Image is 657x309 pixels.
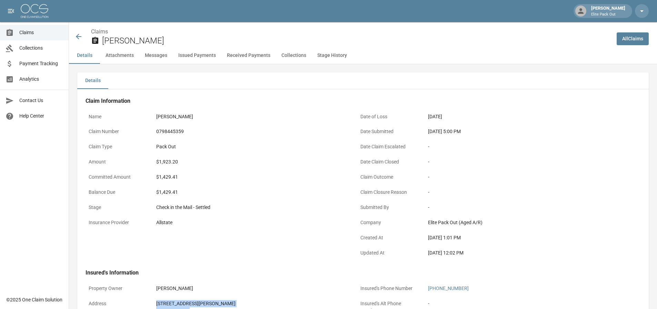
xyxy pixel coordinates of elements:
p: Property Owner [86,282,148,295]
div: [STREET_ADDRESS][PERSON_NAME] [156,300,346,307]
div: [DATE] [428,113,618,120]
div: 0798445359 [156,128,346,135]
p: Date Claim Escalated [357,140,419,153]
p: Company [357,216,419,229]
div: [DATE] 12:02 PM [428,249,618,257]
img: ocs-logo-white-transparent.png [21,4,48,18]
div: - [428,300,618,307]
p: Insured's Phone Number [357,282,419,295]
h4: Insured's Information [86,269,621,276]
div: - [428,173,618,181]
span: Analytics [19,76,63,83]
p: Elite Pack Out [591,12,625,18]
nav: breadcrumb [91,28,611,36]
p: Insurance Provider [86,216,148,229]
button: Issued Payments [173,47,221,64]
p: Claim Outcome [357,170,419,184]
div: $1,923.20 [156,158,346,166]
div: [PERSON_NAME] [156,285,346,292]
p: Submitted By [357,201,419,214]
a: Claims [91,28,108,35]
button: Received Payments [221,47,276,64]
div: - [428,158,618,166]
button: Messages [139,47,173,64]
p: Date Submitted [357,125,419,138]
p: Committed Amount [86,170,148,184]
div: - [428,204,618,211]
div: Check in the Mail - Settled [156,204,346,211]
p: Updated At [357,246,419,260]
p: Name [86,110,148,123]
div: [PERSON_NAME] [588,5,628,17]
div: [DATE] 1:01 PM [428,234,618,241]
p: Claim Closure Reason [357,186,419,199]
div: details tabs [77,72,649,89]
span: Payment Tracking [19,60,63,67]
button: Details [77,72,108,89]
div: Elite Pack Out (Aged A/R) [428,219,618,226]
div: Pack Out [156,143,346,150]
p: Stage [86,201,148,214]
div: - [428,143,618,150]
p: Claim Type [86,140,148,153]
button: Details [69,47,100,64]
a: AllClaims [617,32,649,45]
div: [PERSON_NAME] [156,113,346,120]
button: Attachments [100,47,139,64]
div: - [428,189,618,196]
p: Date of Loss [357,110,419,123]
p: Created At [357,231,419,245]
div: © 2025 One Claim Solution [6,296,62,303]
p: Date Claim Closed [357,155,419,169]
span: Contact Us [19,97,63,104]
div: $1,429.41 [156,189,346,196]
div: $1,429.41 [156,173,346,181]
p: Claim Number [86,125,148,138]
div: anchor tabs [69,47,657,64]
h2: [PERSON_NAME] [102,36,611,46]
span: Help Center [19,112,63,120]
span: Claims [19,29,63,36]
button: open drawer [4,4,18,18]
a: [PHONE_NUMBER] [428,286,469,291]
span: Collections [19,44,63,52]
h4: Claim Information [86,98,621,104]
div: [DATE] 5:00 PM [428,128,618,135]
p: Balance Due [86,186,148,199]
div: Allstate [156,219,346,226]
button: Stage History [312,47,352,64]
p: Amount [86,155,148,169]
button: Collections [276,47,312,64]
